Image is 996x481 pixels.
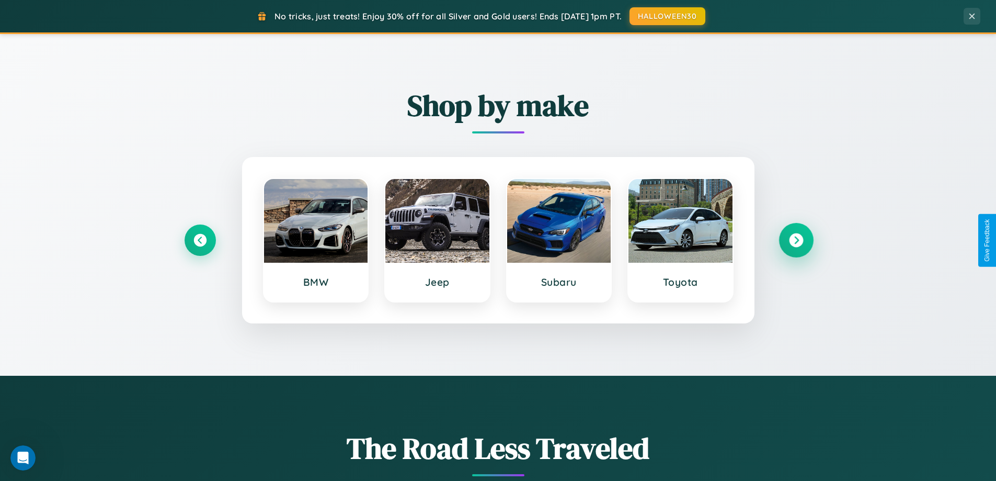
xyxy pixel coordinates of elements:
h3: Toyota [639,276,722,288]
h1: The Road Less Traveled [185,428,812,468]
iframe: Intercom live chat [10,445,36,471]
h3: BMW [274,276,358,288]
h3: Jeep [396,276,479,288]
div: Give Feedback [983,219,991,262]
span: No tricks, just treats! Enjoy 30% off for all Silver and Gold users! Ends [DATE] 1pm PT. [274,11,622,21]
button: HALLOWEEN30 [629,7,705,25]
h2: Shop by make [185,85,812,126]
h3: Subaru [518,276,601,288]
